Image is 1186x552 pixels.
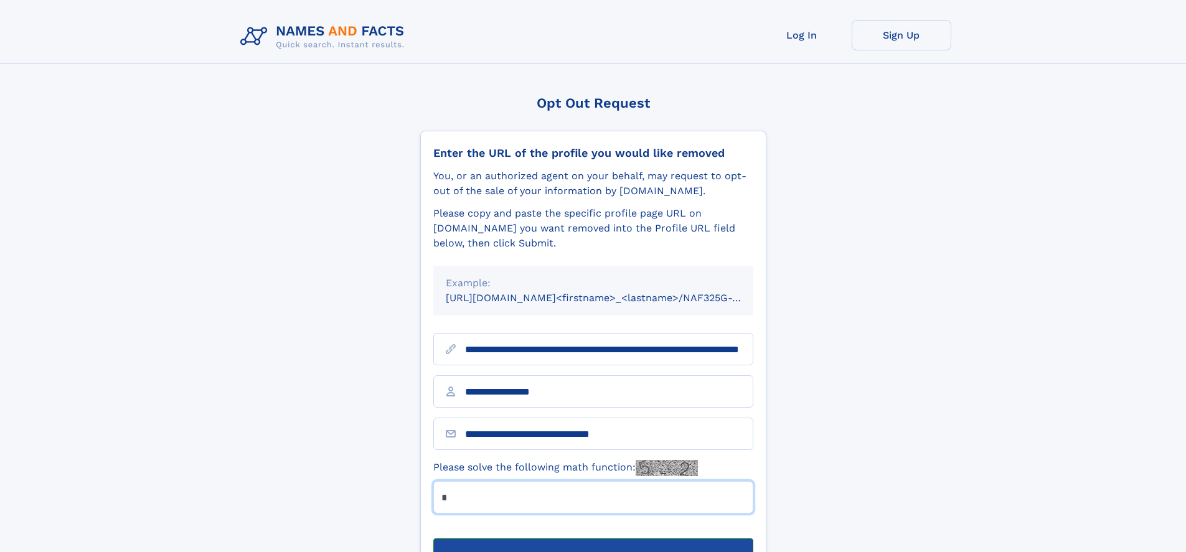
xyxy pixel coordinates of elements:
[852,20,951,50] a: Sign Up
[433,460,698,476] label: Please solve the following math function:
[752,20,852,50] a: Log In
[235,20,415,54] img: Logo Names and Facts
[433,169,753,199] div: You, or an authorized agent on your behalf, may request to opt-out of the sale of your informatio...
[446,292,777,304] small: [URL][DOMAIN_NAME]<firstname>_<lastname>/NAF325G-xxxxxxxx
[420,95,766,111] div: Opt Out Request
[433,206,753,251] div: Please copy and paste the specific profile page URL on [DOMAIN_NAME] you want removed into the Pr...
[446,276,741,291] div: Example:
[433,146,753,160] div: Enter the URL of the profile you would like removed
